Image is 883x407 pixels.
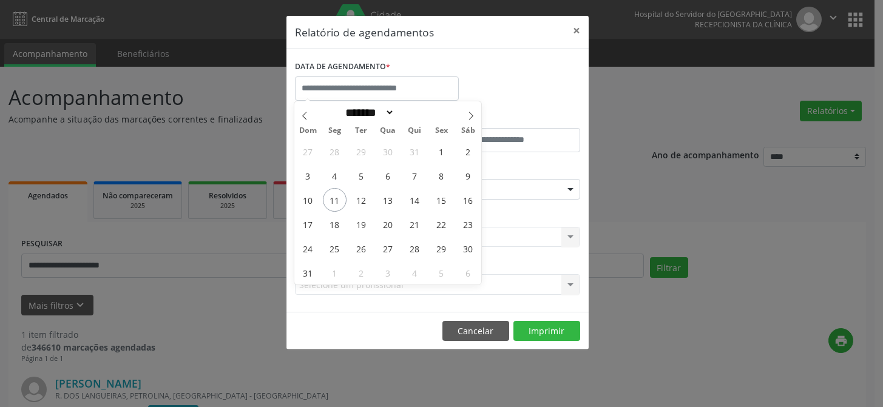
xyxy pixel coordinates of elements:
input: Year [394,106,435,119]
span: Agosto 16, 2025 [456,188,479,212]
span: Agosto 13, 2025 [376,188,400,212]
span: Agosto 19, 2025 [350,212,373,236]
span: Julho 30, 2025 [376,140,400,163]
span: Agosto 14, 2025 [403,188,427,212]
span: Agosto 10, 2025 [296,188,320,212]
span: Agosto 4, 2025 [323,164,347,187]
span: Agosto 2, 2025 [456,140,479,163]
span: Sex [428,127,455,135]
span: Julho 27, 2025 [296,140,320,163]
span: Agosto 23, 2025 [456,212,479,236]
span: Agosto 25, 2025 [323,237,347,260]
span: Agosto 6, 2025 [376,164,400,187]
span: Agosto 29, 2025 [429,237,453,260]
span: Agosto 31, 2025 [296,261,320,284]
span: Agosto 8, 2025 [429,164,453,187]
span: Setembro 2, 2025 [350,261,373,284]
select: Month [341,106,394,119]
span: Agosto 18, 2025 [323,212,347,236]
span: Agosto 7, 2025 [403,164,427,187]
span: Setembro 3, 2025 [376,261,400,284]
span: Agosto 30, 2025 [456,237,479,260]
span: Agosto 27, 2025 [376,237,400,260]
span: Agosto 20, 2025 [376,212,400,236]
span: Agosto 11, 2025 [323,188,347,212]
span: Agosto 3, 2025 [296,164,320,187]
span: Dom [294,127,321,135]
span: Julho 29, 2025 [350,140,373,163]
span: Setembro 4, 2025 [403,261,427,284]
span: Agosto 26, 2025 [350,237,373,260]
span: Agosto 24, 2025 [296,237,320,260]
button: Close [564,16,589,45]
span: Agosto 22, 2025 [429,212,453,236]
span: Setembro 5, 2025 [429,261,453,284]
button: Imprimir [513,321,580,341]
span: Ter [348,127,374,135]
span: Sáb [455,127,481,135]
span: Setembro 1, 2025 [323,261,347,284]
span: Agosto 28, 2025 [403,237,427,260]
span: Agosto 5, 2025 [350,164,373,187]
span: Agosto 17, 2025 [296,212,320,236]
span: Julho 28, 2025 [323,140,347,163]
span: Qua [374,127,401,135]
h5: Relatório de agendamentos [295,24,434,40]
label: ATÉ [441,109,580,128]
span: Qui [401,127,428,135]
span: Setembro 6, 2025 [456,261,479,284]
span: Agosto 15, 2025 [429,188,453,212]
span: Agosto 9, 2025 [456,164,479,187]
span: Agosto 12, 2025 [350,188,373,212]
label: DATA DE AGENDAMENTO [295,58,390,76]
span: Julho 31, 2025 [403,140,427,163]
span: Agosto 21, 2025 [403,212,427,236]
span: Seg [321,127,348,135]
button: Cancelar [442,321,509,341]
span: Agosto 1, 2025 [429,140,453,163]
